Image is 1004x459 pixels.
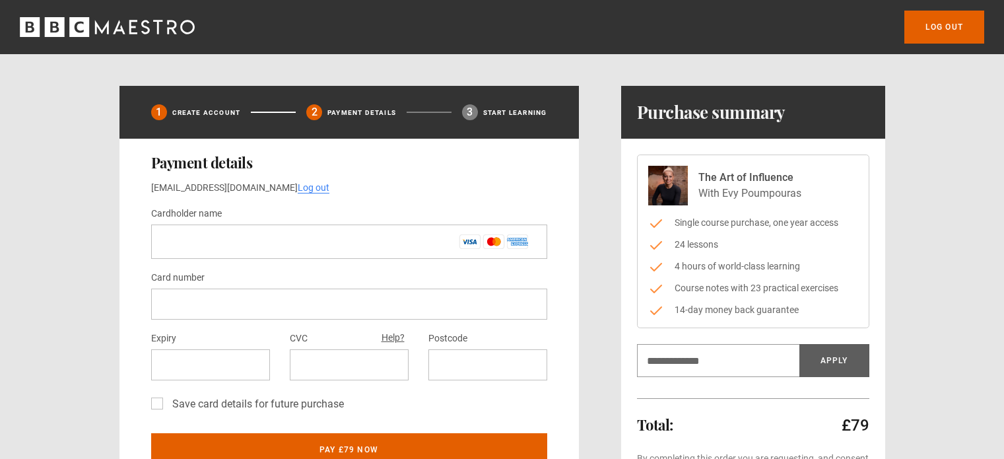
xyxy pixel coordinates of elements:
[648,238,858,252] li: 24 lessons
[637,102,786,123] h1: Purchase summary
[306,104,322,120] div: 2
[151,331,176,347] label: Expiry
[648,281,858,295] li: Course notes with 23 practical exercises
[799,344,869,377] button: Apply
[698,186,801,201] p: With Evy Poumpouras
[151,181,547,195] p: [EMAIL_ADDRESS][DOMAIN_NAME]
[151,155,547,170] h2: Payment details
[378,330,409,347] button: Help?
[172,108,241,118] p: Create Account
[327,108,396,118] p: Payment details
[167,396,344,412] label: Save card details for future purchase
[20,17,195,37] svg: BBC Maestro
[648,216,858,230] li: Single course purchase, one year access
[428,331,467,347] label: Postcode
[151,104,167,120] div: 1
[162,359,259,371] iframe: Secure payment input frame
[151,206,222,222] label: Cardholder name
[483,108,547,118] p: Start learning
[904,11,984,44] a: Log out
[151,270,205,286] label: Card number
[842,415,869,436] p: £79
[439,359,537,371] iframe: Secure payment input frame
[462,104,478,120] div: 3
[162,298,537,310] iframe: Secure payment input frame
[300,359,398,371] iframe: Secure payment input frame
[648,303,858,317] li: 14-day money back guarantee
[698,170,801,186] p: The Art of Influence
[298,182,329,194] a: Log out
[290,331,308,347] label: CVC
[648,260,858,273] li: 4 hours of world-class learning
[637,417,673,433] h2: Total:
